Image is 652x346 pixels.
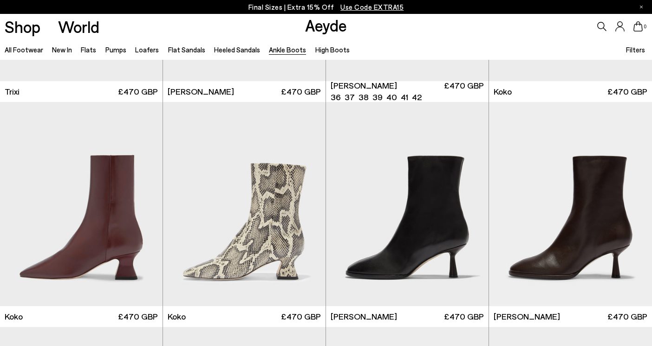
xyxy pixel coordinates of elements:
[81,45,96,54] a: Flats
[386,91,397,103] li: 40
[105,45,126,54] a: Pumps
[281,86,321,97] span: £470 GBP
[315,45,350,54] a: High Boots
[401,91,408,103] li: 41
[331,91,419,103] ul: variant
[607,311,647,322] span: £470 GBP
[494,86,512,97] span: Koko
[118,311,158,322] span: £470 GBP
[163,306,326,327] a: Koko £470 GBP
[326,81,489,102] a: [PERSON_NAME] 36 37 38 39 40 41 42 £470 GBP
[607,86,647,97] span: £470 GBP
[412,91,422,103] li: 42
[269,45,306,54] a: Ankle Boots
[444,311,484,322] span: £470 GBP
[168,45,205,54] a: Flat Sandals
[5,311,23,322] span: Koko
[214,45,260,54] a: Heeled Sandals
[5,86,20,97] span: Trixi
[444,80,484,103] span: £470 GBP
[58,19,99,35] a: World
[643,24,647,29] span: 0
[340,3,404,11] span: Navigate to /collections/ss25-final-sizes
[489,81,652,102] a: Koko £470 GBP
[633,21,643,32] a: 0
[489,306,652,327] a: [PERSON_NAME] £470 GBP
[163,81,326,102] a: [PERSON_NAME] £470 GBP
[326,306,489,327] a: [PERSON_NAME] £470 GBP
[135,45,159,54] a: Loafers
[331,91,341,103] li: 36
[305,15,347,35] a: Aeyde
[626,45,645,54] span: Filters
[5,19,40,35] a: Shop
[168,311,186,322] span: Koko
[5,45,43,54] a: All Footwear
[52,45,72,54] a: New In
[345,91,355,103] li: 37
[248,1,404,13] p: Final Sizes | Extra 15% Off
[489,102,652,306] img: Dorothy Soft Sock Boots
[281,311,321,322] span: £470 GBP
[359,91,369,103] li: 38
[118,86,158,97] span: £470 GBP
[494,311,560,322] span: [PERSON_NAME]
[331,80,397,91] span: [PERSON_NAME]
[163,102,326,306] img: Koko Regal Heel Boots
[331,311,397,322] span: [PERSON_NAME]
[326,102,489,306] img: Dorothy Soft Sock Boots
[372,91,383,103] li: 39
[168,86,234,97] span: [PERSON_NAME]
